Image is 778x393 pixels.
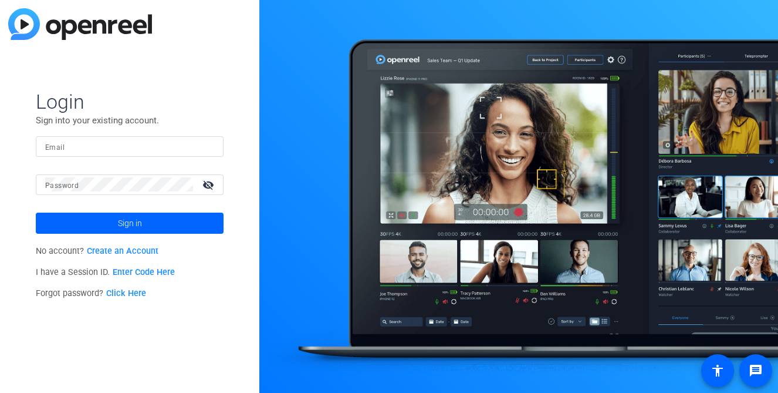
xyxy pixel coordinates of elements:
[711,364,725,378] mat-icon: accessibility
[36,89,224,114] span: Login
[106,288,146,298] a: Click Here
[36,267,175,277] span: I have a Session ID.
[113,267,175,277] a: Enter Code Here
[45,143,65,152] mat-label: Email
[195,176,224,193] mat-icon: visibility_off
[36,246,158,256] span: No account?
[36,288,146,298] span: Forgot password?
[45,182,79,190] mat-label: Password
[36,114,224,127] p: Sign into your existing account.
[118,209,142,238] span: Sign in
[749,364,763,378] mat-icon: message
[8,8,152,40] img: blue-gradient.svg
[45,139,214,153] input: Enter Email Address
[36,213,224,234] button: Sign in
[87,246,158,256] a: Create an Account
